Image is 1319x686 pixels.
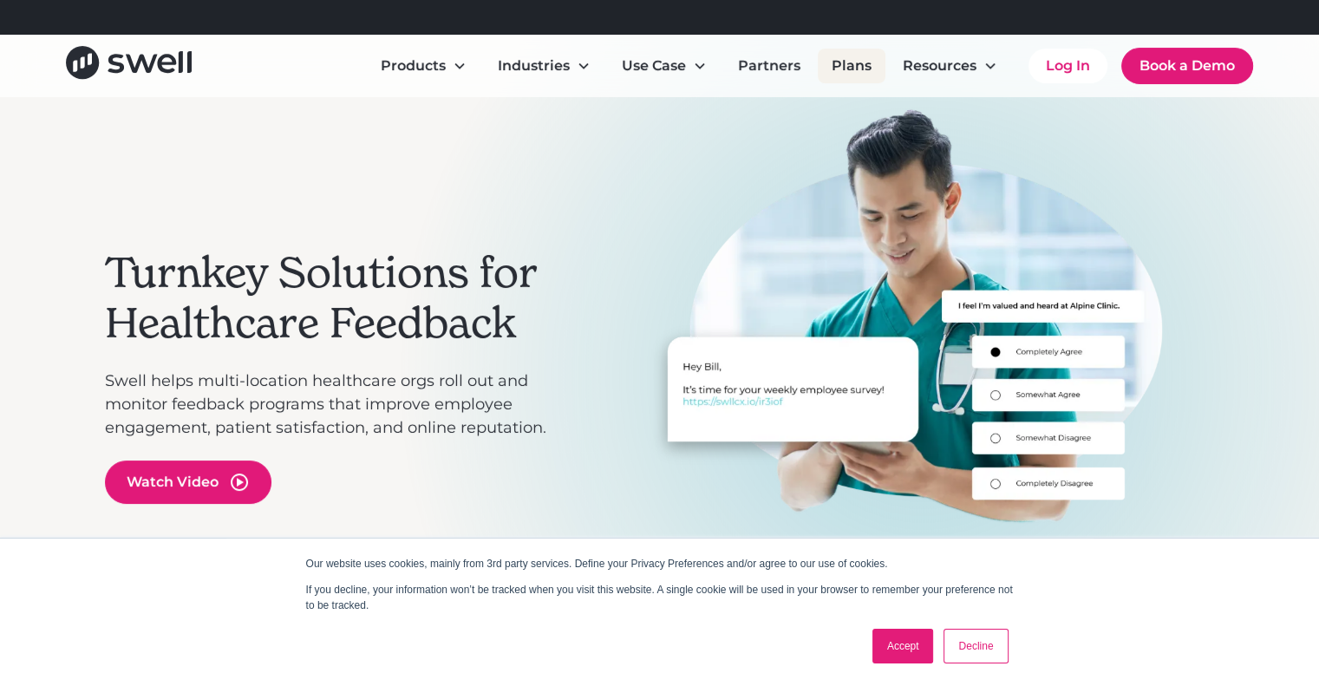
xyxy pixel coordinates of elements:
[889,49,1011,83] div: Resources
[367,49,480,83] div: Products
[591,108,1215,589] div: 3 of 3
[872,629,934,663] a: Accept
[1028,49,1107,83] a: Log In
[105,461,271,504] a: open lightbox
[498,56,570,76] div: Industries
[127,472,219,493] div: Watch Video
[105,248,573,348] h2: Turnkey Solutions for Healthcare Feedback
[608,49,721,83] div: Use Case
[818,49,885,83] a: Plans
[306,582,1014,613] p: If you decline, your information won’t be tracked when you visit this website. A single cookie wi...
[1023,499,1319,686] iframe: Chat Widget
[724,49,814,83] a: Partners
[66,46,192,85] a: home
[944,629,1008,663] a: Decline
[1121,48,1253,84] a: Book a Demo
[381,56,446,76] div: Products
[591,108,1215,644] div: carousel
[484,49,604,83] div: Industries
[903,56,976,76] div: Resources
[105,369,573,440] p: Swell helps multi-location healthcare orgs roll out and monitor feedback programs that improve em...
[622,56,686,76] div: Use Case
[306,556,1014,572] p: Our website uses cookies, mainly from 3rd party services. Define your Privacy Preferences and/or ...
